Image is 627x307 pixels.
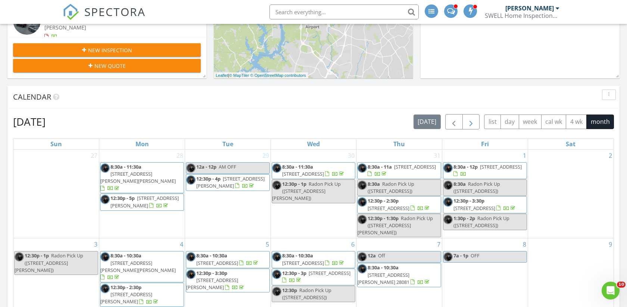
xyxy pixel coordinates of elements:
[89,150,99,162] a: Go to July 27, 2025
[346,150,356,162] a: Go to July 30, 2025
[282,270,306,276] span: 12:30p - 3p
[196,175,221,182] span: 12:30p - 4p
[453,205,495,212] span: [STREET_ADDRESS]
[272,181,281,190] img: img_7601.jpeg
[453,163,478,170] span: 8:30a - 12p
[186,174,270,191] a: 12:30p - 4p [STREET_ADDRESS][PERSON_NAME]
[445,114,463,129] button: Previous month
[500,115,519,129] button: day
[219,163,236,170] span: AM OFF
[94,62,126,70] span: New Quote
[484,115,501,129] button: list
[196,252,259,266] a: 8:30a - 10:30a [STREET_ADDRESS]
[186,269,270,293] a: 12:30p - 3:30p [STREET_ADDRESS][PERSON_NAME]
[368,205,409,212] span: [STREET_ADDRESS]
[229,73,249,78] a: © MapTiler
[100,283,184,307] a: 12:30p - 2:30p [STREET_ADDRESS][PERSON_NAME]
[196,175,265,189] span: [STREET_ADDRESS][PERSON_NAME]
[186,163,196,173] img: img_7601.jpeg
[358,215,367,224] img: img_7601.jpeg
[282,252,313,259] span: 8:30a - 10:30a
[414,115,441,129] button: [DATE]
[13,7,201,55] a: 1:00 pm [STREET_ADDRESS] [PERSON_NAME] 19 minutes drive time 13.2 miles
[196,175,265,189] a: 12:30p - 4p [STREET_ADDRESS][PERSON_NAME]
[368,181,380,187] span: 8:30a
[221,139,235,149] a: Tuesday
[272,252,281,261] img: img_7601.jpeg
[93,238,99,250] a: Go to August 3, 2025
[358,163,367,173] img: img_7601.jpeg
[282,287,331,301] span: Radon Pick Up ([STREET_ADDRESS])
[110,195,179,209] span: [STREET_ADDRESS][PERSON_NAME]
[272,181,341,201] span: Radon Pick Up ([STREET_ADDRESS][PERSON_NAME])
[100,291,152,305] span: [STREET_ADDRESS][PERSON_NAME]
[250,73,306,78] a: © OpenStreetMap contributors
[282,181,306,187] span: 12:30p - 1p
[282,270,350,283] a: 12:30p - 3p [STREET_ADDRESS]
[462,114,480,129] button: Next month
[368,252,376,259] span: 12a
[617,282,626,288] span: 10
[282,163,313,170] span: 8:30a - 11:30a
[272,270,281,279] img: img_7601.jpeg
[521,238,528,250] a: Go to August 8, 2025
[25,252,49,259] span: 12:30p - 1p
[178,238,185,250] a: Go to August 4, 2025
[134,139,150,149] a: Monday
[175,150,185,162] a: Go to July 28, 2025
[485,12,559,19] div: SWELL Home Inspections LLC
[272,269,356,285] a: 12:30p - 3p [STREET_ADDRESS]
[453,181,466,187] span: 8:30a
[196,270,227,276] span: 12:30p - 3:30p
[186,175,196,185] img: img_7601.jpeg
[443,252,453,261] img: img_7601.jpeg
[607,150,614,162] a: Go to August 2, 2025
[216,73,228,78] a: Leaflet
[453,197,484,204] span: 12:30p - 3:30p
[358,264,367,273] img: img_7601.jpeg
[99,150,185,238] td: Go to July 28, 2025
[442,150,528,238] td: Go to August 1, 2025
[100,284,110,293] img: img_7601.jpeg
[357,196,441,213] a: 12:30p - 2:30p [STREET_ADDRESS]
[392,139,406,149] a: Thursday
[196,163,216,170] span: 12a - 12p
[282,260,324,266] span: [STREET_ADDRESS]
[453,215,509,229] span: Radon Pick Up ([STREET_ADDRESS])
[264,238,271,250] a: Go to August 5, 2025
[214,72,308,79] div: |
[100,162,184,194] a: 8:30a - 11:30a [STREET_ADDRESS][PERSON_NAME][PERSON_NAME]
[521,150,528,162] a: Go to August 1, 2025
[44,24,86,31] span: [PERSON_NAME]
[100,195,110,204] img: img_7601.jpeg
[356,150,442,238] td: Go to July 31, 2025
[309,270,350,276] span: [STREET_ADDRESS]
[100,163,176,192] a: 8:30a - 11:30a [STREET_ADDRESS][PERSON_NAME][PERSON_NAME]
[566,115,587,129] button: 4 wk
[110,284,141,291] span: 12:30p - 2:30p
[443,162,527,179] a: 8:30a - 12p [STREET_ADDRESS]
[528,150,614,238] td: Go to August 2, 2025
[13,43,201,57] button: New Inspection
[350,238,356,250] a: Go to August 6, 2025
[541,115,567,129] button: cal wk
[358,264,431,285] a: 8:30a - 10:30a [STREET_ADDRESS][PERSON_NAME] 28081
[357,263,441,287] a: 8:30a - 10:30a [STREET_ADDRESS][PERSON_NAME] 28081
[13,92,51,102] span: Calendar
[271,150,356,238] td: Go to July 30, 2025
[63,10,146,26] a: SPECTORA
[368,181,414,194] span: Radon Pick Up ([STREET_ADDRESS])
[505,4,554,12] div: [PERSON_NAME]
[368,197,399,204] span: 12:30p - 2:30p
[378,252,385,259] span: Off
[272,287,281,296] img: img_7601.jpeg
[358,197,367,207] img: img_7601.jpeg
[453,215,475,222] span: 1:30p - 2p
[13,114,46,129] h2: [DATE]
[272,163,281,173] img: img_7601.jpeg
[100,260,176,273] span: [STREET_ADDRESS][PERSON_NAME][PERSON_NAME]
[100,252,176,281] a: 8:30a - 10:30a [STREET_ADDRESS][PERSON_NAME][PERSON_NAME]
[443,163,453,173] img: img_7601.jpeg
[88,46,132,54] span: New Inspection
[272,251,356,268] a: 8:30a - 10:30a [STREET_ADDRESS]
